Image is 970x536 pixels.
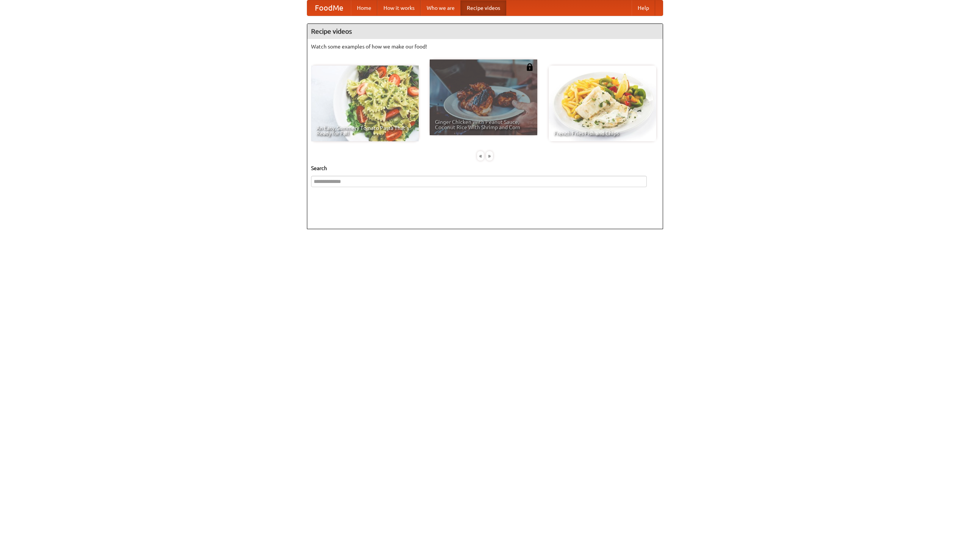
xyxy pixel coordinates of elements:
[554,131,651,136] span: French Fries Fish and Chips
[316,125,413,136] span: An Easy, Summery Tomato Pasta That's Ready for Fall
[311,66,419,141] a: An Easy, Summery Tomato Pasta That's Ready for Fall
[421,0,461,16] a: Who we are
[461,0,506,16] a: Recipe videos
[311,43,659,50] p: Watch some examples of how we make our food!
[477,151,484,161] div: «
[307,24,663,39] h4: Recipe videos
[632,0,655,16] a: Help
[486,151,493,161] div: »
[526,63,533,71] img: 483408.png
[549,66,656,141] a: French Fries Fish and Chips
[351,0,377,16] a: Home
[311,164,659,172] h5: Search
[307,0,351,16] a: FoodMe
[377,0,421,16] a: How it works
